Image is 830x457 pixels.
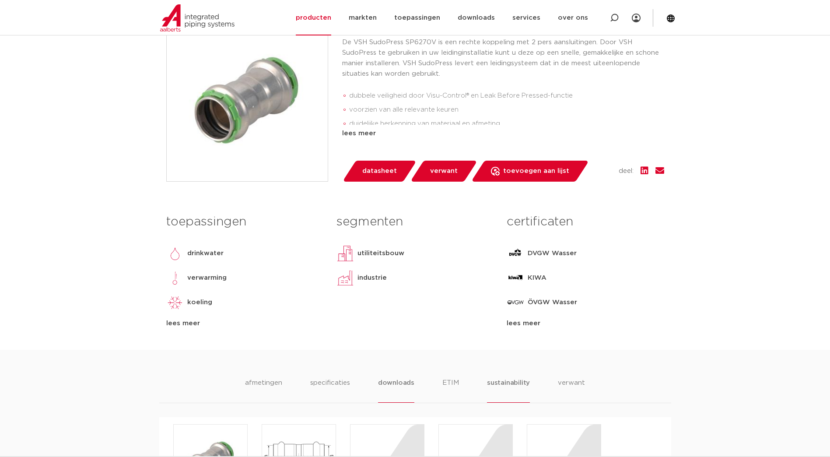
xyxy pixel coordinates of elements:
[342,128,664,139] div: lees meer
[349,89,664,103] li: dubbele veiligheid door Visu-Control® en Leak Before Pressed-functie
[245,378,282,403] li: afmetingen
[619,166,634,176] span: deel:
[166,294,184,311] img: koeling
[310,378,350,403] li: specificaties
[166,213,323,231] h3: toepassingen
[336,213,494,231] h3: segmenten
[167,20,328,181] img: Product Image for VSH SudoPress RVS rechte koppeling FF 15
[349,117,664,131] li: duidelijke herkenning van materiaal en afmeting
[528,248,577,259] p: DVGW Wasser
[349,103,664,117] li: voorzien van alle relevante keuren
[507,294,524,311] img: ÖVGW Wasser
[187,248,224,259] p: drinkwater
[507,269,524,287] img: KIWA
[558,378,585,403] li: verwant
[362,164,397,178] span: datasheet
[166,318,323,329] div: lees meer
[357,248,404,259] p: utiliteitsbouw
[528,273,546,283] p: KIWA
[336,269,354,287] img: industrie
[507,213,664,231] h3: certificaten
[166,269,184,287] img: verwarming
[187,273,227,283] p: verwarming
[507,318,664,329] div: lees meer
[487,378,530,403] li: sustainability
[442,378,459,403] li: ETIM
[430,164,458,178] span: verwant
[503,164,569,178] span: toevoegen aan lijst
[342,37,664,79] p: De VSH SudoPress SP6270V is een rechte koppeling met 2 pers aansluitingen. Door VSH SudoPress te ...
[166,245,184,262] img: drinkwater
[336,245,354,262] img: utiliteitsbouw
[187,297,212,308] p: koeling
[357,273,387,283] p: industrie
[378,378,414,403] li: downloads
[507,245,524,262] img: DVGW Wasser
[410,161,477,182] a: verwant
[528,297,577,308] p: ÖVGW Wasser
[342,161,417,182] a: datasheet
